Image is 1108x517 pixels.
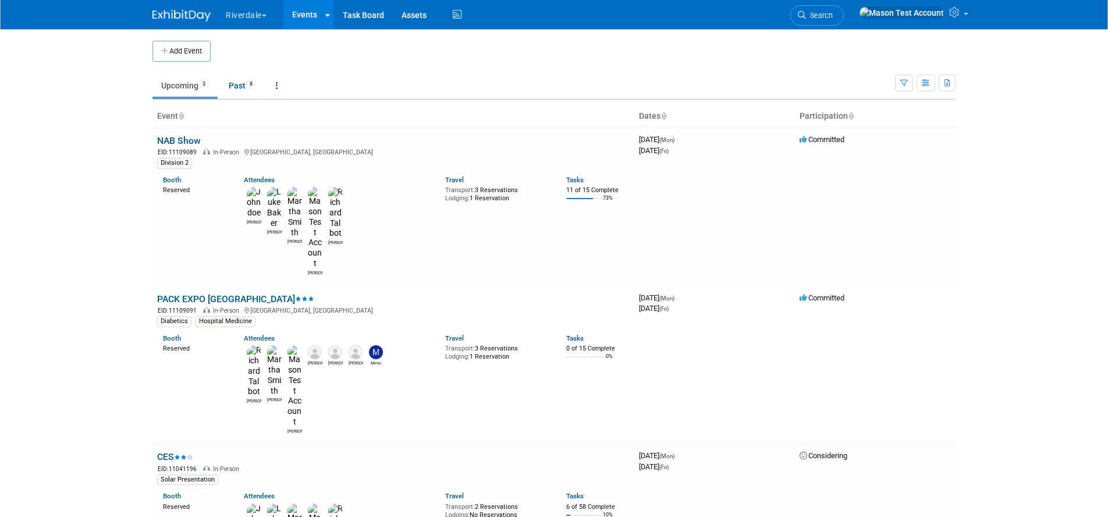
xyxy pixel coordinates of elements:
span: Committed [800,135,844,144]
span: Transport: [445,503,475,511]
div: Joe Smith [328,359,343,366]
div: Mason Test Account [287,427,302,434]
img: Richard Talbot [328,187,343,239]
th: Event [152,107,634,126]
img: Mimo Misom [369,345,383,359]
span: 8 [246,80,256,88]
a: Attendees [244,176,275,184]
th: Participation [795,107,956,126]
a: NAB Show [157,135,201,146]
img: In-Person Event [203,307,210,313]
td: 0% [606,353,613,369]
span: Lodging: [445,194,470,202]
span: [DATE] [639,304,669,313]
span: In-Person [213,465,243,473]
a: Attendees [244,334,275,342]
a: Booth [163,492,181,500]
img: ExhibitDay [152,10,211,22]
a: Booth [163,176,181,184]
div: Richard Talbot [247,397,261,404]
td: 73% [603,195,613,211]
div: Mason Test Account [308,269,322,276]
span: (Fri) [659,306,669,312]
a: Tasks [566,492,584,500]
div: [GEOGRAPHIC_DATA], [GEOGRAPHIC_DATA] [157,147,630,157]
span: (Fri) [659,464,669,470]
span: [DATE] [639,293,678,302]
div: 0 of 15 Complete [566,345,630,353]
img: Luke Baker [267,187,282,228]
span: Search [806,11,833,20]
div: Diabetics [157,316,191,327]
span: In-Person [213,307,243,314]
a: Travel [445,176,464,184]
a: Past8 [220,75,265,97]
span: EID: 11041196 [158,466,201,472]
img: Mason Test Account [287,345,302,427]
div: Reserved [163,184,226,194]
div: Reserved [163,342,226,353]
span: - [676,293,678,302]
div: Solar Presentation [157,474,218,485]
div: 3 Reservations 1 Reservation [445,342,549,360]
div: 11 of 15 Complete [566,186,630,194]
span: (Mon) [659,453,674,459]
span: (Mon) [659,137,674,143]
a: Sort by Event Name [178,111,184,121]
span: - [676,451,678,460]
a: CES [157,451,193,462]
span: [DATE] [639,135,678,144]
a: Travel [445,492,464,500]
div: Martha Smith [267,396,282,403]
a: Attendees [244,492,275,500]
a: Sort by Participation Type [848,111,854,121]
a: Upcoming3 [152,75,218,97]
span: Committed [800,293,844,302]
div: [GEOGRAPHIC_DATA], [GEOGRAPHIC_DATA] [157,305,630,315]
a: Travel [445,334,464,342]
a: Search [790,5,844,26]
div: Division 2 [157,158,192,168]
img: In-Person Event [203,465,210,471]
button: Add Event [152,41,211,62]
span: EID: 11109091 [158,307,201,314]
div: Jim Coleman [349,359,363,366]
span: (Mon) [659,295,674,302]
img: Naomi Lapaglia [308,345,322,359]
img: Martha Smith [287,187,302,238]
div: John doe [247,218,261,225]
img: Mason Test Account [859,6,944,19]
a: PACK EXPO [GEOGRAPHIC_DATA] [157,293,314,304]
div: Reserved [163,501,226,511]
div: Richard Talbot [328,239,343,246]
a: Booth [163,334,181,342]
div: 3 Reservations 1 Reservation [445,184,549,202]
div: Naomi Lapaglia [308,359,322,366]
span: (Fri) [659,148,669,154]
span: Lodging: [445,353,470,360]
img: Joe Smith [328,345,342,359]
span: [DATE] [639,146,669,155]
a: Tasks [566,334,584,342]
img: John doe [247,187,261,218]
span: 3 [199,80,209,88]
img: Martha Smith [267,345,282,396]
a: Tasks [566,176,584,184]
img: In-Person Event [203,148,210,154]
span: Transport: [445,186,475,194]
span: Transport: [445,345,475,352]
img: Jim Coleman [349,345,363,359]
span: Considering [800,451,847,460]
span: [DATE] [639,451,678,460]
span: - [676,135,678,144]
div: Martha Smith [287,238,302,245]
div: Luke Baker [267,228,282,235]
img: Mason Test Account [308,187,322,268]
div: 6 of 58 Complete [566,503,630,511]
img: Richard Talbot [247,345,261,397]
span: In-Person [213,148,243,156]
div: Mimo Misom [369,359,383,366]
span: [DATE] [639,462,669,471]
div: Hospital Medicine [196,316,255,327]
th: Dates [634,107,795,126]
